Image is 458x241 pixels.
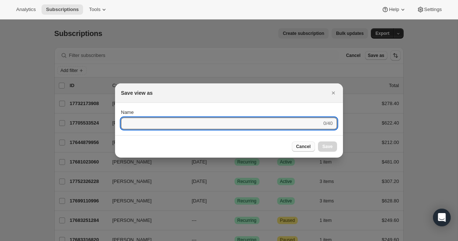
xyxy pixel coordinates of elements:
button: Close [328,88,339,98]
h2: Save view as [121,89,153,97]
span: Help [389,7,399,12]
span: Settings [424,7,442,12]
button: Settings [412,4,446,15]
span: Tools [89,7,100,12]
button: Subscriptions [42,4,83,15]
span: Cancel [296,144,311,150]
span: Analytics [16,7,36,12]
button: Help [377,4,411,15]
button: Cancel [292,141,315,152]
button: Analytics [12,4,40,15]
div: Open Intercom Messenger [433,209,451,226]
span: Name [121,109,134,115]
button: Tools [85,4,112,15]
span: Subscriptions [46,7,79,12]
